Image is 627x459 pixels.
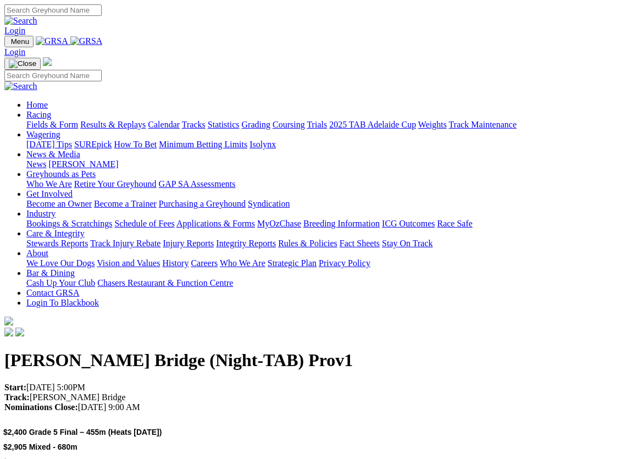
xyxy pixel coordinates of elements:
[26,268,75,278] a: Bar & Dining
[418,120,447,129] a: Weights
[36,36,68,46] img: GRSA
[9,59,36,68] img: Close
[26,239,88,248] a: Stewards Reports
[4,383,26,392] strong: Start:
[94,199,157,208] a: Become a Trainer
[26,159,46,169] a: News
[3,428,162,436] span: $2,400 Grade 5 Final – 455m (Heats [DATE])
[90,239,160,248] a: Track Injury Rebate
[303,219,380,228] a: Breeding Information
[340,239,380,248] a: Fact Sheets
[43,57,52,66] img: logo-grsa-white.png
[11,37,29,46] span: Menu
[4,392,30,402] strong: Track:
[70,36,103,46] img: GRSA
[26,120,78,129] a: Fields & Form
[159,179,236,189] a: GAP SA Assessments
[449,120,517,129] a: Track Maintenance
[4,47,25,57] a: Login
[26,199,623,209] div: Get Involved
[220,258,265,268] a: Who We Are
[248,199,290,208] a: Syndication
[163,239,214,248] a: Injury Reports
[268,258,317,268] a: Strategic Plan
[191,258,218,268] a: Careers
[4,317,13,325] img: logo-grsa-white.png
[4,383,623,412] p: [DATE] 5:00PM [PERSON_NAME] Bridge [DATE] 9:00 AM
[26,229,85,238] a: Care & Integrity
[4,16,37,26] img: Search
[26,258,95,268] a: We Love Our Dogs
[437,219,472,228] a: Race Safe
[26,140,623,150] div: Wagering
[208,120,240,129] a: Statistics
[26,219,623,229] div: Industry
[4,350,623,370] h1: [PERSON_NAME] Bridge (Night-TAB) Prov1
[4,70,102,81] input: Search
[26,189,73,198] a: Get Involved
[26,110,51,119] a: Racing
[162,258,188,268] a: History
[26,209,56,218] a: Industry
[4,328,13,336] img: facebook.svg
[4,81,37,91] img: Search
[48,159,118,169] a: [PERSON_NAME]
[26,179,623,189] div: Greyhounds as Pets
[26,219,112,228] a: Bookings & Scratchings
[4,26,25,35] a: Login
[26,248,48,258] a: About
[26,278,95,287] a: Cash Up Your Club
[278,239,337,248] a: Rules & Policies
[26,169,96,179] a: Greyhounds as Pets
[114,140,157,149] a: How To Bet
[273,120,305,129] a: Coursing
[257,219,301,228] a: MyOzChase
[3,443,77,451] span: $2,905 Mixed - 680m
[97,258,160,268] a: Vision and Values
[242,120,270,129] a: Grading
[159,140,247,149] a: Minimum Betting Limits
[80,120,146,129] a: Results & Replays
[159,199,246,208] a: Purchasing a Greyhound
[182,120,206,129] a: Tracks
[114,219,174,228] a: Schedule of Fees
[382,219,435,228] a: ICG Outcomes
[319,258,370,268] a: Privacy Policy
[74,140,112,149] a: SUREpick
[307,120,327,129] a: Trials
[26,159,623,169] div: News & Media
[249,140,276,149] a: Isolynx
[4,58,41,70] button: Toggle navigation
[26,258,623,268] div: About
[26,100,48,109] a: Home
[26,140,72,149] a: [DATE] Tips
[176,219,255,228] a: Applications & Forms
[26,239,623,248] div: Care & Integrity
[26,199,92,208] a: Become an Owner
[216,239,276,248] a: Integrity Reports
[329,120,416,129] a: 2025 TAB Adelaide Cup
[26,179,72,189] a: Who We Are
[26,120,623,130] div: Racing
[26,288,79,297] a: Contact GRSA
[26,278,623,288] div: Bar & Dining
[148,120,180,129] a: Calendar
[4,36,34,47] button: Toggle navigation
[26,150,80,159] a: News & Media
[26,130,60,139] a: Wagering
[26,298,99,307] a: Login To Blackbook
[382,239,432,248] a: Stay On Track
[74,179,157,189] a: Retire Your Greyhound
[4,4,102,16] input: Search
[4,402,78,412] strong: Nominations Close:
[15,328,24,336] img: twitter.svg
[97,278,233,287] a: Chasers Restaurant & Function Centre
